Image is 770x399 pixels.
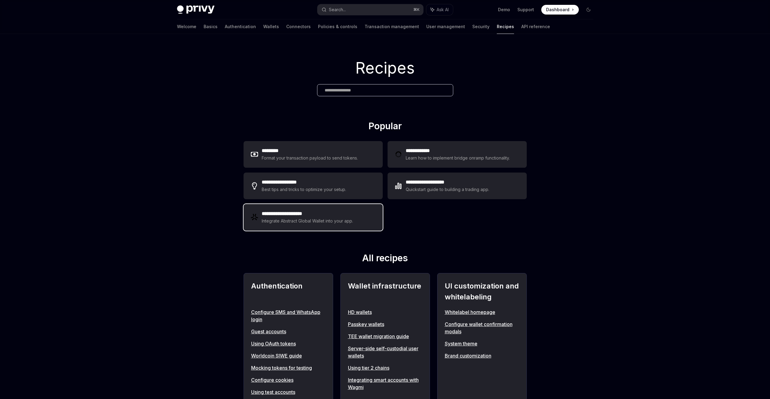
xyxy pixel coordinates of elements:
[546,7,569,13] span: Dashboard
[204,19,218,34] a: Basics
[244,252,527,266] h2: All recipes
[521,19,550,34] a: API reference
[348,333,422,340] a: TEE wallet migration guide
[426,4,453,15] button: Ask AI
[329,6,346,13] div: Search...
[445,352,519,359] a: Brand customization
[262,217,354,225] div: Integrate Abstract Global Wallet into your app.
[225,19,256,34] a: Authentication
[262,154,358,162] div: Format your transaction payload to send tokens.
[517,7,534,13] a: Support
[262,186,347,193] div: Best tips and tricks to optimize your setup.
[251,352,326,359] a: Worldcoin SIWE guide
[365,19,419,34] a: Transaction management
[251,388,326,396] a: Using test accounts
[177,5,215,14] img: dark logo
[251,281,326,302] h2: Authentication
[251,308,326,323] a: Configure SMS and WhatsApp login
[348,281,422,302] h2: Wallet infrastructure
[348,321,422,328] a: Passkey wallets
[445,308,519,316] a: Whitelabel homepage
[318,19,357,34] a: Policies & controls
[263,19,279,34] a: Wallets
[251,328,326,335] a: Guest accounts
[286,19,311,34] a: Connectors
[445,340,519,347] a: System theme
[251,364,326,371] a: Mocking tokens for testing
[317,4,423,15] button: Search...⌘K
[437,7,449,13] span: Ask AI
[406,186,490,193] div: Quickstart guide to building a trading app.
[348,345,422,359] a: Server-side self-custodial user wallets
[251,340,326,347] a: Using OAuth tokens
[445,281,519,302] h2: UI customization and whitelabeling
[348,308,422,316] a: HD wallets
[497,19,514,34] a: Recipes
[472,19,490,34] a: Security
[244,141,383,168] a: **** ****Format your transaction payload to send tokens.
[498,7,510,13] a: Demo
[445,321,519,335] a: Configure wallet confirmation modals
[426,19,465,34] a: User management
[244,120,527,134] h2: Popular
[251,376,326,384] a: Configure cookies
[348,364,422,371] a: Using tier 2 chains
[413,7,420,12] span: ⌘ K
[348,376,422,391] a: Integrating smart accounts with Wagmi
[177,19,196,34] a: Welcome
[584,5,593,15] button: Toggle dark mode
[388,141,527,168] a: **** **** ***Learn how to implement bridge onramp functionality.
[406,154,512,162] div: Learn how to implement bridge onramp functionality.
[541,5,579,15] a: Dashboard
